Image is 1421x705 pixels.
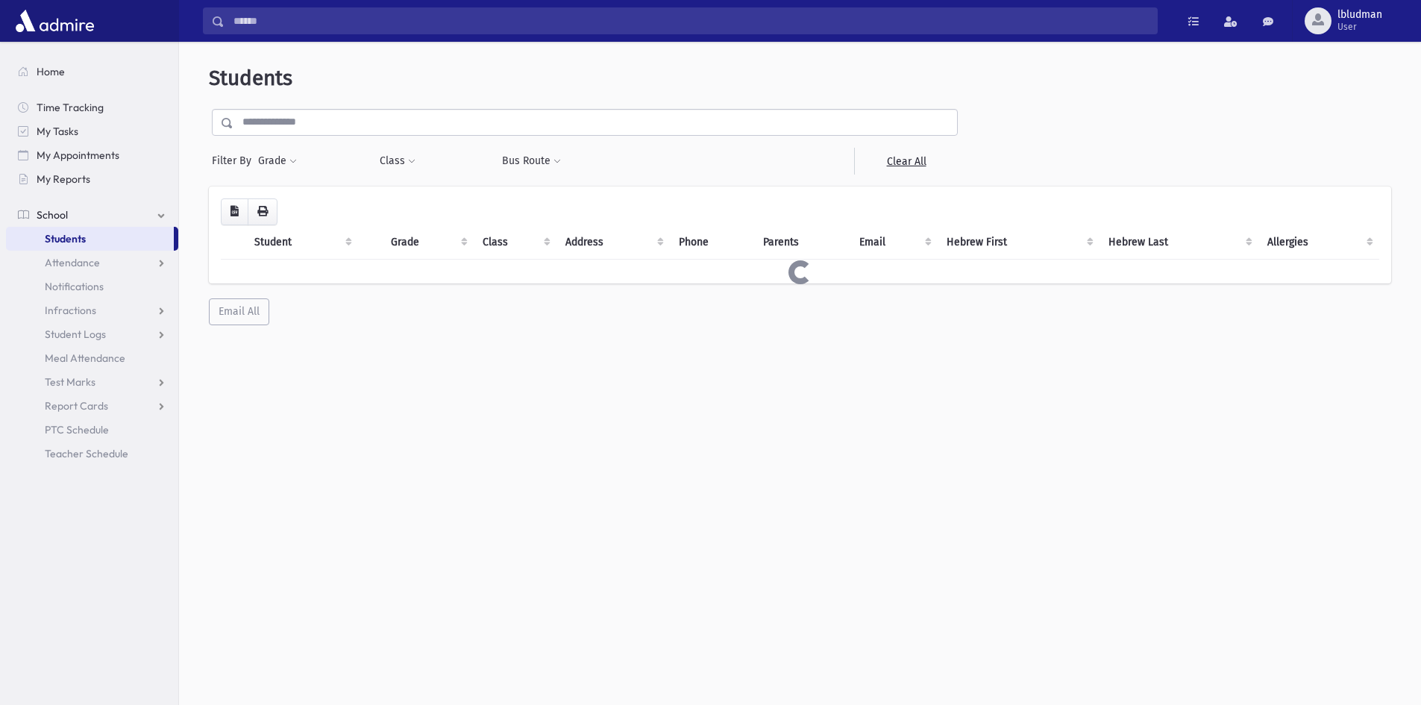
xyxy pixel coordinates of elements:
[6,442,178,466] a: Teacher Schedule
[209,66,292,90] span: Students
[6,322,178,346] a: Student Logs
[754,225,850,260] th: Parents
[45,232,86,245] span: Students
[379,148,416,175] button: Class
[37,101,104,114] span: Time Tracking
[6,143,178,167] a: My Appointments
[1337,21,1382,33] span: User
[12,6,98,36] img: AdmirePro
[6,60,178,84] a: Home
[225,7,1157,34] input: Search
[382,225,473,260] th: Grade
[6,119,178,143] a: My Tasks
[45,328,106,341] span: Student Logs
[37,65,65,78] span: Home
[670,225,754,260] th: Phone
[6,418,178,442] a: PTC Schedule
[556,225,670,260] th: Address
[245,225,358,260] th: Student
[850,225,938,260] th: Email
[45,447,128,460] span: Teacher Schedule
[1258,225,1379,260] th: Allergies
[37,172,90,186] span: My Reports
[938,225,1099,260] th: Hebrew First
[6,203,178,227] a: School
[6,227,174,251] a: Students
[854,148,958,175] a: Clear All
[474,225,557,260] th: Class
[45,304,96,317] span: Infractions
[37,125,78,138] span: My Tasks
[6,95,178,119] a: Time Tracking
[37,208,68,222] span: School
[45,256,100,269] span: Attendance
[1337,9,1382,21] span: lbludman
[6,275,178,298] a: Notifications
[45,351,125,365] span: Meal Attendance
[45,423,109,436] span: PTC Schedule
[6,370,178,394] a: Test Marks
[212,153,257,169] span: Filter By
[6,346,178,370] a: Meal Attendance
[6,394,178,418] a: Report Cards
[209,298,269,325] button: Email All
[45,399,108,413] span: Report Cards
[6,167,178,191] a: My Reports
[248,198,277,225] button: Print
[1100,225,1259,260] th: Hebrew Last
[6,251,178,275] a: Attendance
[45,375,95,389] span: Test Marks
[257,148,298,175] button: Grade
[37,148,119,162] span: My Appointments
[221,198,248,225] button: CSV
[6,298,178,322] a: Infractions
[501,148,562,175] button: Bus Route
[45,280,104,293] span: Notifications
